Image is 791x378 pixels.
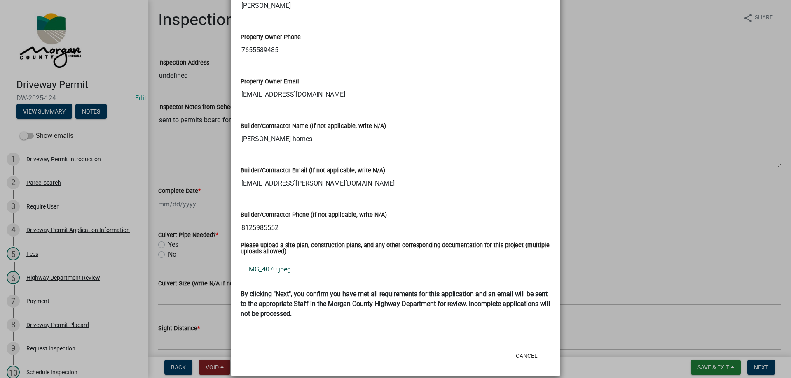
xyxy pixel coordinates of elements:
[241,212,387,218] label: Builder/Contractor Phone (If not applicable, write N/A)
[241,290,550,318] strong: By clicking "Next", you confirm you have met all requirements for this application and an email w...
[241,260,550,279] a: IMG_4070.jpeg
[241,243,550,255] label: Please upload a site plan, construction plans, and any other corresponding documentation for this...
[241,168,385,174] label: Builder/Contractor Email (If not applicable, write N/A)
[509,348,544,363] button: Cancel
[241,79,299,85] label: Property Owner Email
[241,123,386,129] label: Builder/Contractor Name (If not applicable, write N/A)
[241,35,301,40] label: Property Owner Phone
